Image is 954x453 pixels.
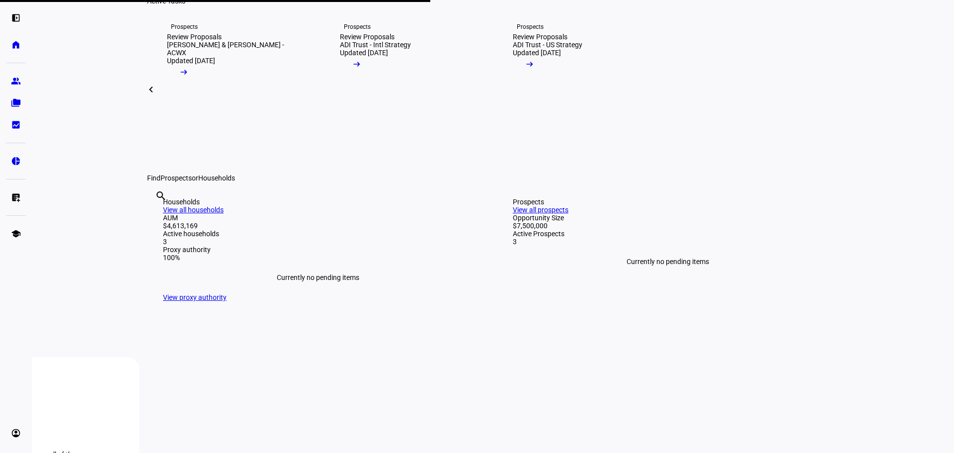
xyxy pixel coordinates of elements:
[167,57,215,65] div: Updated [DATE]
[6,35,26,55] a: home
[6,93,26,113] a: folder_copy
[11,98,21,108] eth-mat-symbol: folder_copy
[11,13,21,23] eth-mat-symbol: left_panel_open
[163,206,224,214] a: View all households
[163,254,473,262] div: 100%
[497,5,662,174] a: ProspectsReview ProposalsADI Trust - US StrategyUpdated [DATE]
[324,5,489,174] a: ProspectsReview ProposalsADI Trust - Intl StrategyUpdated [DATE]
[11,40,21,50] eth-mat-symbol: home
[11,120,21,130] eth-mat-symbol: bid_landscape
[163,222,473,230] div: $4,613,169
[155,203,157,215] input: Enter name of prospect or household
[340,33,395,41] div: Review Proposals
[163,238,473,246] div: 3
[167,33,222,41] div: Review Proposals
[513,230,823,238] div: Active Prospects
[6,115,26,135] a: bid_landscape
[198,174,235,182] span: Households
[513,49,561,57] div: Updated [DATE]
[517,23,544,31] div: Prospects
[11,76,21,86] eth-mat-symbol: group
[163,214,473,222] div: AUM
[525,59,535,69] mat-icon: arrow_right_alt
[344,23,371,31] div: Prospects
[513,246,823,277] div: Currently no pending items
[155,190,167,202] mat-icon: search
[163,198,473,206] div: Households
[163,246,473,254] div: Proxy authority
[163,293,227,301] a: View proxy authority
[163,230,473,238] div: Active households
[145,84,157,95] mat-icon: chevron_left
[513,198,823,206] div: Prospects
[11,229,21,239] eth-mat-symbol: school
[513,33,567,41] div: Review Proposals
[513,222,823,230] div: $7,500,000
[340,49,388,57] div: Updated [DATE]
[352,59,362,69] mat-icon: arrow_right_alt
[160,174,192,182] span: Prospects
[11,156,21,166] eth-mat-symbol: pie_chart
[513,206,568,214] a: View all prospects
[171,23,198,31] div: Prospects
[167,41,300,57] div: [PERSON_NAME] & [PERSON_NAME] - ACWX
[6,151,26,171] a: pie_chart
[163,262,473,293] div: Currently no pending items
[179,67,189,77] mat-icon: arrow_right_alt
[11,428,21,438] eth-mat-symbol: account_circle
[147,174,839,182] div: Find or
[151,5,316,174] a: ProspectsReview Proposals[PERSON_NAME] & [PERSON_NAME] - ACWXUpdated [DATE]
[513,41,582,49] div: ADI Trust - US Strategy
[340,41,411,49] div: ADI Trust - Intl Strategy
[6,71,26,91] a: group
[513,214,823,222] div: Opportunity Size
[513,238,823,246] div: 3
[11,192,21,202] eth-mat-symbol: list_alt_add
